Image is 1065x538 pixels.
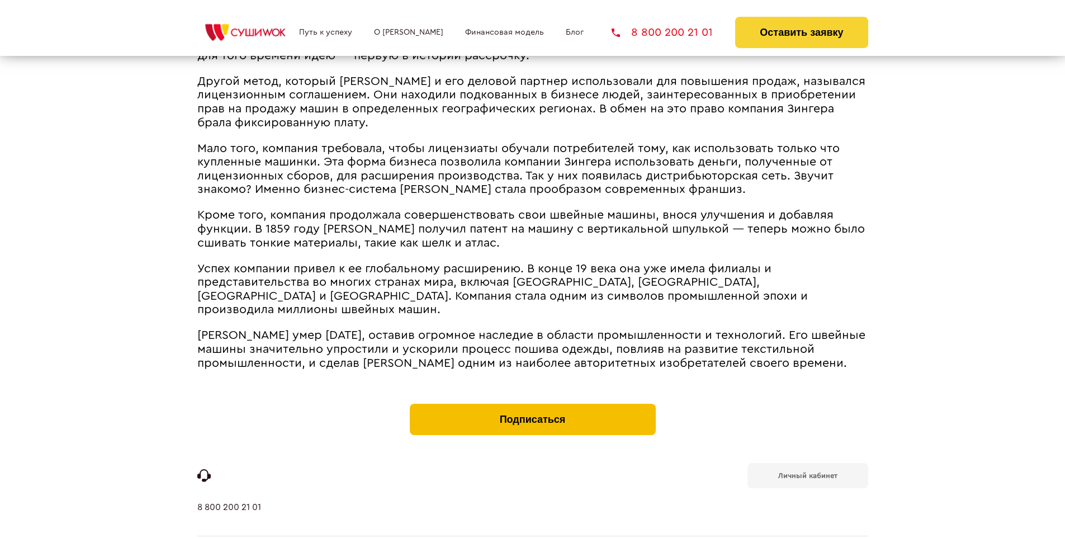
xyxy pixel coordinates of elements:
a: О [PERSON_NAME] [374,28,443,37]
a: Путь к успеху [299,28,352,37]
span: Швейные машины [PERSON_NAME] были довольно дорогими, поэтому [PERSON_NAME] придумал рискованную д... [197,36,849,62]
span: [PERSON_NAME] умер [DATE], оставив огромное наследие в области промышленности и технологий. Его ш... [197,329,865,369]
span: Другой метод, который [PERSON_NAME] и его деловой партнер использовали для повышения продаж, назы... [197,75,865,129]
a: Блог [566,28,584,37]
a: Личный кабинет [747,463,868,488]
span: 8 800 200 21 01 [631,27,713,38]
a: Финансовая модель [465,28,544,37]
span: Мало того, компания требовала, чтобы лицензиаты обучали потребителей тому, как использовать тольк... [197,143,840,196]
b: Личный кабинет [778,472,837,479]
span: Успех компании привел к ее глобальному расширению. В конце 19 века она уже имела филиалы и предст... [197,263,808,316]
a: 8 800 200 21 01 [197,502,261,536]
span: Кроме того, компания продолжала совершенствовать свои швейные машины, внося улучшения и добавляя ... [197,209,865,248]
button: Оставить заявку [735,17,868,48]
a: 8 800 200 21 01 [612,27,713,38]
button: Подписаться [410,404,656,435]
